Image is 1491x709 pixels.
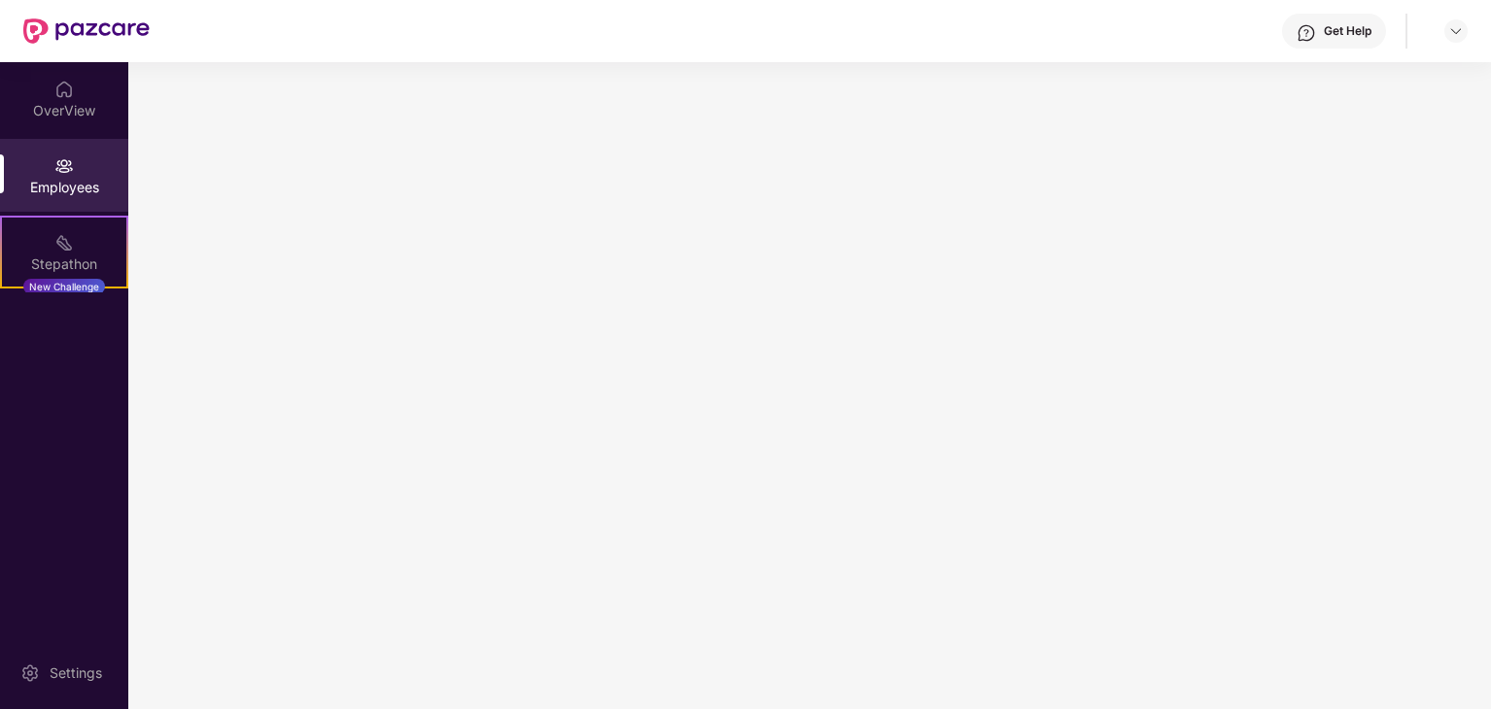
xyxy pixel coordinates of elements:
[1324,23,1371,39] div: Get Help
[54,156,74,176] img: svg+xml;base64,PHN2ZyBpZD0iRW1wbG95ZWVzIiB4bWxucz0iaHR0cDovL3d3dy53My5vcmcvMjAwMC9zdmciIHdpZHRoPS...
[20,663,40,683] img: svg+xml;base64,PHN2ZyBpZD0iU2V0dGluZy0yMHgyMCIgeG1sbnM9Imh0dHA6Ly93d3cudzMub3JnLzIwMDAvc3ZnIiB3aW...
[54,80,74,99] img: svg+xml;base64,PHN2ZyBpZD0iSG9tZSIgeG1sbnM9Imh0dHA6Ly93d3cudzMub3JnLzIwMDAvc3ZnIiB3aWR0aD0iMjAiIG...
[54,233,74,253] img: svg+xml;base64,PHN2ZyB4bWxucz0iaHR0cDovL3d3dy53My5vcmcvMjAwMC9zdmciIHdpZHRoPSIyMSIgaGVpZ2h0PSIyMC...
[44,663,108,683] div: Settings
[1448,23,1464,39] img: svg+xml;base64,PHN2ZyBpZD0iRHJvcGRvd24tMzJ4MzIiIHhtbG5zPSJodHRwOi8vd3d3LnczLm9yZy8yMDAwL3N2ZyIgd2...
[1297,23,1316,43] img: svg+xml;base64,PHN2ZyBpZD0iSGVscC0zMngzMiIgeG1sbnM9Imh0dHA6Ly93d3cudzMub3JnLzIwMDAvc3ZnIiB3aWR0aD...
[23,279,105,294] div: New Challenge
[2,254,126,274] div: Stepathon
[23,18,150,44] img: New Pazcare Logo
